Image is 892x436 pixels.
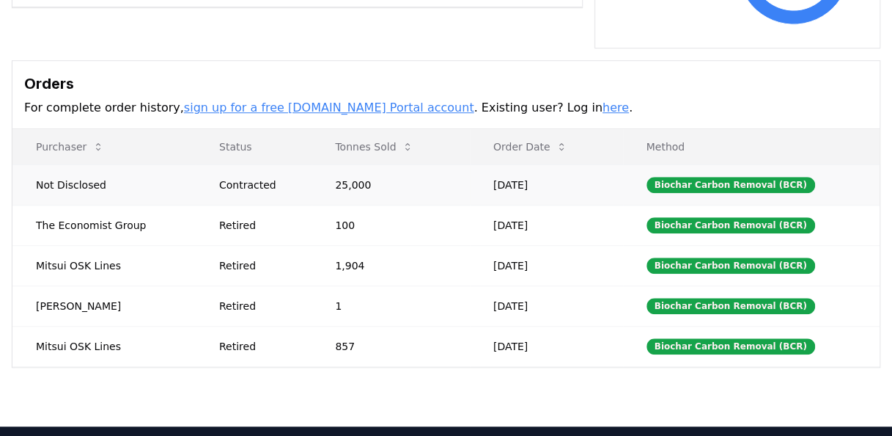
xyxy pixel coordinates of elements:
td: 857 [312,326,469,366]
div: Biochar Carbon Removal (BCR) [646,338,815,355]
a: sign up for a free [DOMAIN_NAME] Portal account [184,101,474,115]
td: The Economist Group [12,205,196,245]
div: Contracted [219,178,300,192]
p: Method [635,139,869,154]
td: 100 [312,205,469,245]
td: [DATE] [470,205,623,245]
td: Mitsui OSK Lines [12,326,196,366]
p: For complete order history, . Existing user? Log in . [24,99,868,117]
button: Tonnes Sold [323,132,425,161]
div: Biochar Carbon Removal (BCR) [646,298,815,314]
td: 1,904 [312,245,469,286]
div: Biochar Carbon Removal (BCR) [646,217,815,233]
td: [DATE] [470,245,623,286]
button: Order Date [482,132,580,161]
div: Retired [219,258,300,273]
div: Biochar Carbon Removal (BCR) [646,177,815,193]
td: Mitsui OSK Lines [12,245,196,286]
div: Biochar Carbon Removal (BCR) [646,258,815,274]
td: [DATE] [470,164,623,205]
td: 1 [312,286,469,326]
h3: Orders [24,73,868,95]
div: Retired [219,218,300,233]
td: [DATE] [470,326,623,366]
td: Not Disclosed [12,164,196,205]
td: [DATE] [470,286,623,326]
button: Purchaser [24,132,116,161]
div: Retired [219,339,300,354]
td: [PERSON_NAME] [12,286,196,326]
div: Retired [219,299,300,313]
a: here [602,101,629,115]
p: Status [207,139,300,154]
td: 25,000 [312,164,469,205]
